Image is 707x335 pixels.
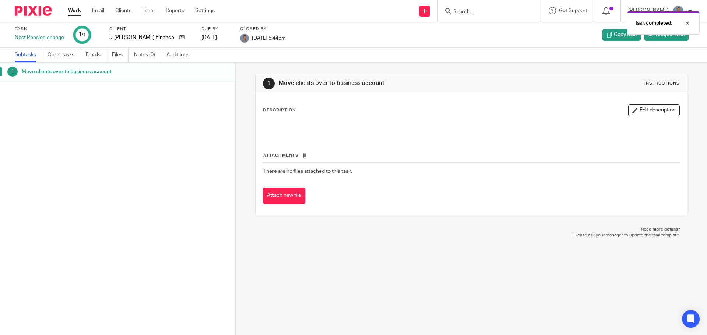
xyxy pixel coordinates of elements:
p: Please ask your manager to update the task template. [263,232,680,238]
img: James%20Headshot.png [672,5,684,17]
img: James%20Headshot.png [240,34,249,43]
label: Closed by [240,26,286,32]
a: Files [112,48,129,62]
p: Task completed. [635,19,672,27]
span: Attachments [263,153,299,157]
div: [DATE] [201,34,231,41]
a: Subtasks [15,48,42,62]
a: Client tasks [48,48,80,62]
p: Need more details? [263,227,680,232]
label: Task [15,26,64,32]
img: Pixie [15,6,52,16]
a: Settings [195,7,215,14]
a: Clients [115,7,131,14]
div: 1 [7,67,18,77]
h1: Move clients over to business account [279,79,487,87]
label: Due by [201,26,231,32]
div: Nest Pension change [15,34,64,41]
a: Email [92,7,104,14]
div: 1 [78,31,86,39]
label: Client [109,26,192,32]
a: Emails [86,48,106,62]
div: 1 [263,78,275,89]
div: Instructions [644,81,680,86]
a: Team [143,7,155,14]
button: Attach new file [263,188,305,204]
button: Edit description [628,104,680,116]
a: Reports [166,7,184,14]
small: /1 [82,33,86,37]
a: Notes (0) [134,48,161,62]
p: Description [263,107,296,113]
span: There are no files attached to this task. [263,169,352,174]
p: J-[PERSON_NAME] Finance Ltd [109,34,176,41]
span: [DATE] 5:44pm [252,35,286,40]
a: Work [68,7,81,14]
a: Audit logs [166,48,195,62]
h1: Move clients over to business account [22,66,159,77]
